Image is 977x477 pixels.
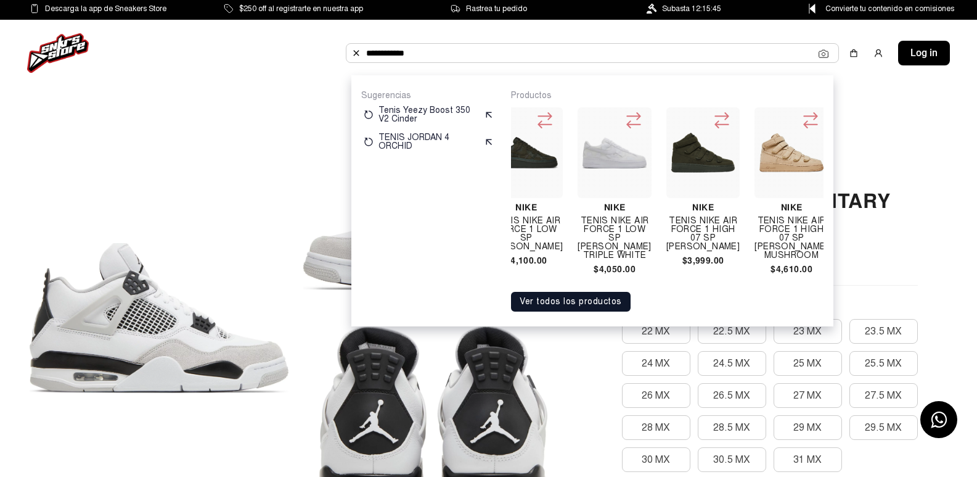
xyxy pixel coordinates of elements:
[364,110,374,120] img: restart.svg
[698,383,766,408] button: 26.5 MX
[489,256,563,265] h4: $4,100.00
[466,2,527,15] span: Rastrea tu pedido
[774,319,842,344] button: 23 MX
[873,48,883,58] img: user
[578,217,651,260] h4: Tenis Nike Air Force 1 Low Sp [PERSON_NAME] Triple White
[622,383,690,408] button: 26 MX
[774,351,842,376] button: 25 MX
[698,415,766,440] button: 28.5 MX
[489,217,563,251] h4: Tenis Nike Air Force 1 Low Sp [PERSON_NAME]
[849,415,918,440] button: 29.5 MX
[671,121,735,185] img: TENIS NIKE AIR FORCE 1 HIGH 07 SP BILLIE ELLISH SEQUOIA
[583,138,646,168] img: Tenis Nike Air Force 1 Low Sp Billie Eilish Triple White
[849,383,918,408] button: 27.5 MX
[666,217,740,251] h4: TENIS NIKE AIR FORCE 1 HIGH 07 SP [PERSON_NAME]
[378,106,479,123] p: Tenis Yeezy Boost 350 V2 Cinder
[774,447,842,472] button: 31 MX
[622,319,690,344] button: 22 MX
[27,33,89,73] img: logo
[578,203,651,212] h4: Nike
[511,292,631,312] button: Ver todos los productos
[361,90,496,101] p: Sugerencias
[754,265,828,273] h4: $4,610.00
[578,265,651,273] h4: $4,050.00
[754,217,828,260] h4: Tenis Nike Air Force 1 High 07 Sp [PERSON_NAME] Mushroom
[666,203,740,212] h4: Nike
[698,447,766,472] button: 30.5 MX
[825,2,954,15] span: Convierte tu contenido en comisiones
[484,137,494,147] img: suggest.svg
[698,319,766,344] button: 22.5 MX
[849,319,918,344] button: 23.5 MX
[494,137,558,168] img: Tenis Nike Air Force 1 Low Sp Billie Eilish Sequoia
[774,383,842,408] button: 27 MX
[484,110,494,120] img: suggest.svg
[819,49,828,59] img: Cámara
[698,351,766,376] button: 24.5 MX
[622,447,690,472] button: 30 MX
[804,4,820,14] img: Control Point Icon
[754,203,828,212] h4: Nike
[364,137,374,147] img: restart.svg
[239,2,363,15] span: $250 off al registrarte en nuestra app
[511,90,824,101] p: Productos
[622,351,690,376] button: 24 MX
[910,46,938,60] span: Log in
[849,48,859,58] img: shopping
[622,415,690,440] button: 28 MX
[662,2,721,15] span: Subasta 12:15:45
[849,351,918,376] button: 25.5 MX
[666,256,740,265] h4: $3,999.00
[489,203,563,212] h4: Nike
[351,48,361,58] img: Buscar
[774,415,842,440] button: 29 MX
[378,133,479,151] p: TENIS JORDAN 4 ORCHID
[45,2,166,15] span: Descarga la app de Sneakers Store
[759,121,823,185] img: Tenis Nike Air Force 1 High 07 Sp Billie Ellish Mushroom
